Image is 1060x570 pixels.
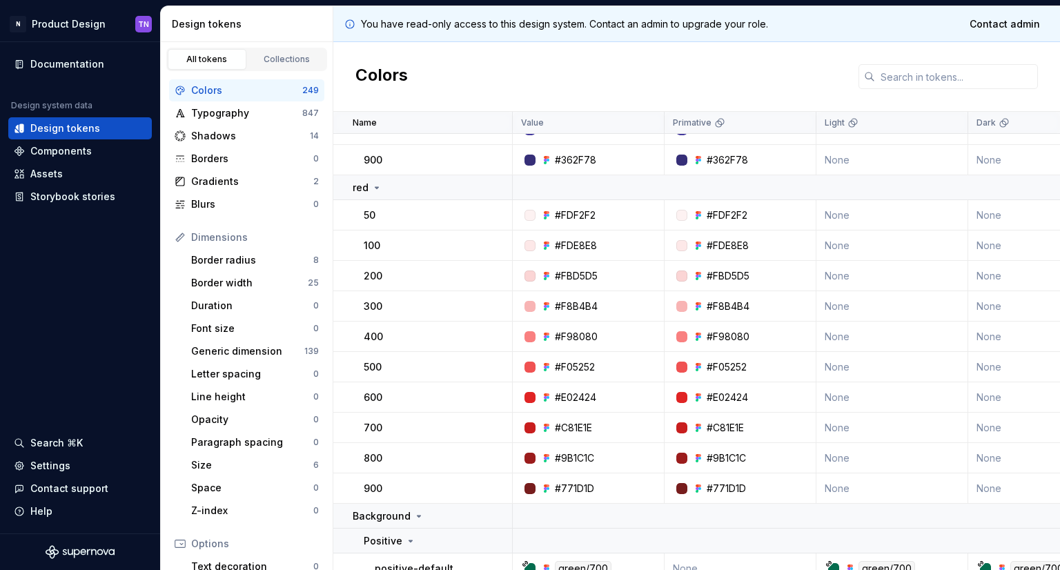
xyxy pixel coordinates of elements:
div: Contact support [30,482,108,495]
div: Paragraph spacing [191,435,313,449]
a: Contact admin [961,12,1049,37]
td: None [816,382,968,413]
a: Documentation [8,53,152,75]
div: #771D1D [707,482,746,495]
td: None [816,230,968,261]
div: #FDF2F2 [707,208,747,222]
h2: Colors [355,64,408,89]
div: 139 [304,346,319,357]
button: Contact support [8,478,152,500]
td: None [816,473,968,504]
a: Borders0 [169,148,324,170]
span: Contact admin [970,17,1040,31]
a: Space0 [186,477,324,499]
p: Light [825,117,845,128]
div: #F98080 [555,330,598,344]
p: 50 [364,208,375,222]
a: Border radius8 [186,249,324,271]
div: 0 [313,391,319,402]
a: Components [8,140,152,162]
td: None [816,145,968,175]
button: Search ⌘K [8,432,152,454]
td: None [816,443,968,473]
p: 900 [364,482,382,495]
div: Colors [191,83,302,97]
div: Blurs [191,197,313,211]
input: Search in tokens... [875,64,1038,89]
div: 8 [313,255,319,266]
td: None [816,200,968,230]
div: #362F78 [707,153,748,167]
a: Design tokens [8,117,152,139]
div: 847 [302,108,319,119]
div: Font size [191,322,313,335]
div: Search ⌘K [30,436,83,450]
a: Generic dimension139 [186,340,324,362]
div: 6 [313,460,319,471]
div: Options [191,537,319,551]
p: 200 [364,269,382,283]
td: None [816,413,968,443]
div: #F8B4B4 [555,299,598,313]
button: Help [8,500,152,522]
div: #E02424 [707,391,748,404]
div: #F98080 [707,330,749,344]
p: 100 [364,239,380,253]
div: Help [30,504,52,518]
p: 500 [364,360,382,374]
td: None [816,291,968,322]
td: None [816,352,968,382]
div: #FDF2F2 [555,208,596,222]
p: Value [521,117,544,128]
div: 0 [313,300,319,311]
div: #F8B4B4 [707,299,749,313]
p: Name [353,117,377,128]
a: Settings [8,455,152,477]
div: 0 [313,323,319,334]
div: Components [30,144,92,158]
a: Opacity0 [186,409,324,431]
a: Border width25 [186,272,324,294]
div: #362F78 [555,153,596,167]
div: Dimensions [191,230,319,244]
div: Design system data [11,100,92,111]
a: Storybook stories [8,186,152,208]
div: Letter spacing [191,367,313,381]
a: Blurs0 [169,193,324,215]
div: #E02424 [555,391,596,404]
a: Assets [8,163,152,185]
div: 249 [302,85,319,96]
div: Border radius [191,253,313,267]
div: 0 [313,153,319,164]
a: Font size0 [186,317,324,340]
div: 0 [313,505,319,516]
div: #FBD5D5 [707,269,749,283]
div: Storybook stories [30,190,115,204]
a: Shadows14 [169,125,324,147]
p: 600 [364,391,382,404]
td: None [816,322,968,352]
div: TN [138,19,149,30]
div: Design tokens [172,17,327,31]
div: Duration [191,299,313,313]
div: 0 [313,368,319,380]
div: #FDE8E8 [707,239,749,253]
p: Background [353,509,411,523]
p: red [353,181,369,195]
div: #9B1C1C [555,451,594,465]
a: Duration0 [186,295,324,317]
p: 300 [364,299,382,313]
a: Gradients2 [169,170,324,193]
div: Opacity [191,413,313,426]
div: Borders [191,152,313,166]
p: You have read-only access to this design system. Contact an admin to upgrade your role. [361,17,768,31]
a: Supernova Logo [46,545,115,559]
div: Typography [191,106,302,120]
div: Size [191,458,313,472]
a: Paragraph spacing0 [186,431,324,453]
button: NProduct DesignTN [3,9,157,39]
div: #F05252 [707,360,747,374]
div: #9B1C1C [707,451,746,465]
div: #FBD5D5 [555,269,598,283]
a: Z-index0 [186,500,324,522]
